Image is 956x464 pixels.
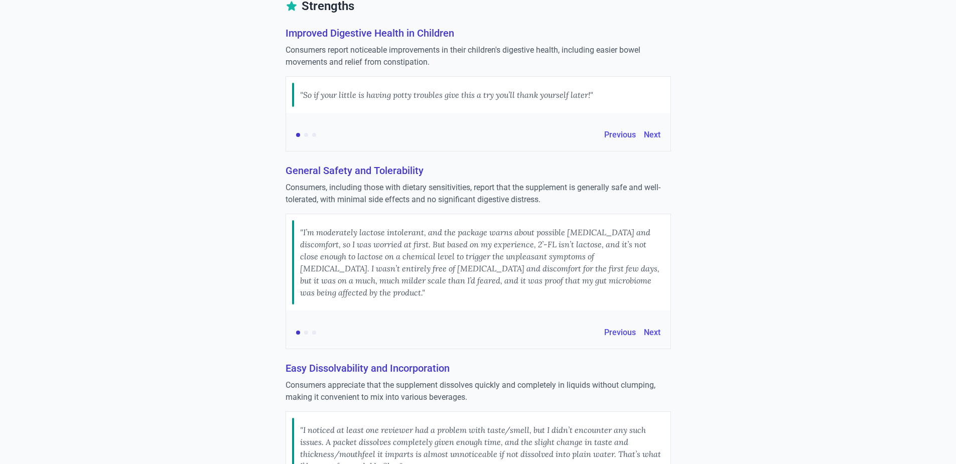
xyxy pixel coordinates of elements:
button: Previous [604,327,636,339]
p: Consumers appreciate that the supplement dissolves quickly and completely in liquids without clum... [286,379,671,403]
button: Evidence 3 [312,133,316,137]
button: Evidence 2 [304,331,308,335]
h3: Improved Digestive Health in Children [286,26,671,40]
button: Next [644,129,660,141]
p: Consumers, including those with dietary sensitivities, report that the supplement is generally sa... [286,182,671,206]
button: Evidence 1 [296,331,300,335]
h3: Easy Dissolvability and Incorporation [286,361,671,375]
div: "So if your little is having potty troubles give this a try you’ll thank yourself later!" [300,83,593,107]
div: "I’m moderately lactose intolerant, and the package warns about possible [MEDICAL_DATA] and disco... [300,220,664,304]
button: Evidence 3 [312,331,316,335]
h3: General Safety and Tolerability [286,164,671,178]
button: Evidence 2 [304,133,308,137]
button: Evidence 1 [296,133,300,137]
p: Consumers report noticeable improvements in their children's digestive health, including easier b... [286,44,671,68]
button: Next [644,327,660,339]
button: Previous [604,129,636,141]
